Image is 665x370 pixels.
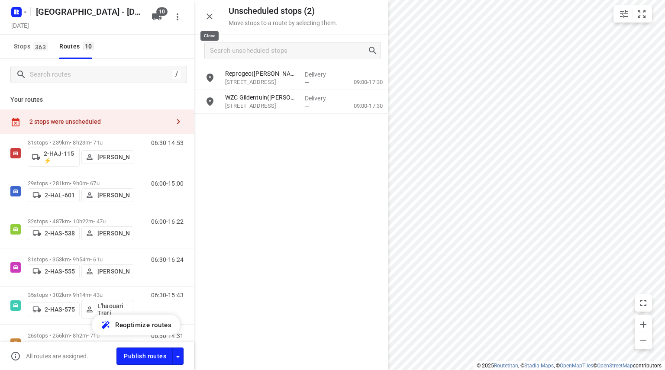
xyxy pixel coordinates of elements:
p: 2-HAS-575 [45,306,75,313]
button: 2-HAS-538 [28,226,80,240]
input: Search routes [30,68,172,81]
span: 363 [33,42,48,51]
p: 2-HAS-538 [45,230,75,237]
p: Delivery [305,94,337,103]
div: Driver app settings [173,351,183,361]
p: Delivery [305,70,337,79]
p: All routes are assigned. [26,353,88,360]
span: Reoptimize routes [115,319,171,331]
p: 29 stops • 281km • 9h0m • 67u [28,180,133,187]
p: 31 stops • 239km • 8h23m • 71u [28,139,133,146]
p: [PERSON_NAME] [97,192,129,199]
p: Move stops to a route by selecting them. [229,19,337,26]
span: — [305,103,309,109]
p: [PERSON_NAME] [97,154,129,161]
button: Reoptimize routes [92,315,180,335]
span: Stops [14,41,51,52]
a: OpenStreetMap [597,363,633,369]
p: L'haouari Trari [97,302,129,316]
h5: Project date [8,20,32,30]
button: 10 [148,8,165,26]
span: 10 [156,7,168,16]
div: grid [194,66,388,369]
span: 10 [83,42,94,50]
p: [STREET_ADDRESS] [225,78,298,87]
p: 06:00-15:00 [151,180,184,187]
p: 35 stops • 302km • 9h14m • 43u [28,292,133,298]
p: [PERSON_NAME] [97,268,129,275]
h5: Unscheduled stops ( 2 ) [229,6,337,16]
button: 2-HAS-575 [28,302,80,316]
button: [PERSON_NAME] [81,188,133,202]
button: Publish routes [116,347,173,364]
div: / [172,70,181,79]
button: 2-HAL-601 [28,188,80,202]
p: 06:00-16:22 [151,218,184,225]
div: Routes [59,41,97,52]
p: WZC Gildentuin(Griet De Witte (WZC Gildentuin)) [225,93,298,102]
p: 06:30-14:53 [151,139,184,146]
div: 2 stops were unscheduled [29,118,170,125]
h5: Rename [32,5,145,19]
p: Your routes [10,95,184,104]
button: More [169,8,186,26]
p: 06:30-14:31 [151,332,184,339]
a: Stadia Maps [524,363,554,369]
p: 31 stops • 353km • 9h54m • 61u [28,256,133,263]
p: 09:00-17:30 [340,78,383,87]
button: Map settings [615,5,633,23]
a: OpenMapTiles [560,363,593,369]
button: Fit zoom [633,5,650,23]
p: 09:00-17:30 [340,102,383,110]
li: © 2025 , © , © © contributors [477,363,662,369]
button: [PERSON_NAME] [81,150,133,164]
div: small contained button group [613,5,652,23]
button: L'haouari Trari [81,300,133,319]
p: Reprogeo([PERSON_NAME]) [225,69,298,78]
span: — [305,79,309,86]
p: 32 stops • 487km • 10h22m • 47u [28,218,133,225]
p: 26 stops • 256km • 8h2m • 71u [28,332,133,339]
button: [PERSON_NAME] [81,226,133,240]
p: 2-HAL-601 [45,192,75,199]
div: Search [368,45,381,56]
button: 2-HAS-555 [28,264,80,278]
button: [PERSON_NAME] [81,264,133,278]
a: Routetitan [494,363,518,369]
p: 06:30-16:24 [151,256,184,263]
span: Publish routes [124,351,166,362]
p: Kloosterstraat 20, Londerzeel [225,102,298,110]
p: 2-HAJ-115 ⚡ [44,150,76,164]
p: 2-HAS-555 [45,268,75,275]
input: Search unscheduled stops [210,44,368,58]
p: [PERSON_NAME] [97,230,129,237]
button: 2-HAJ-115 ⚡ [28,148,80,167]
p: 06:30-15:43 [151,292,184,299]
